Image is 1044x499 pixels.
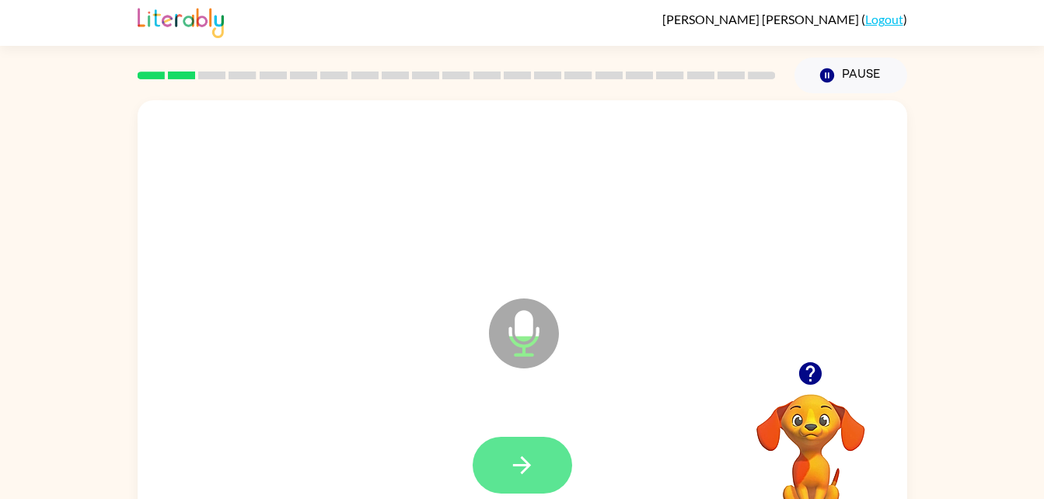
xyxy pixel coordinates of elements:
span: [PERSON_NAME] [PERSON_NAME] [662,12,861,26]
button: Pause [794,58,907,93]
div: ( ) [662,12,907,26]
img: Literably [138,4,224,38]
a: Logout [865,12,903,26]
